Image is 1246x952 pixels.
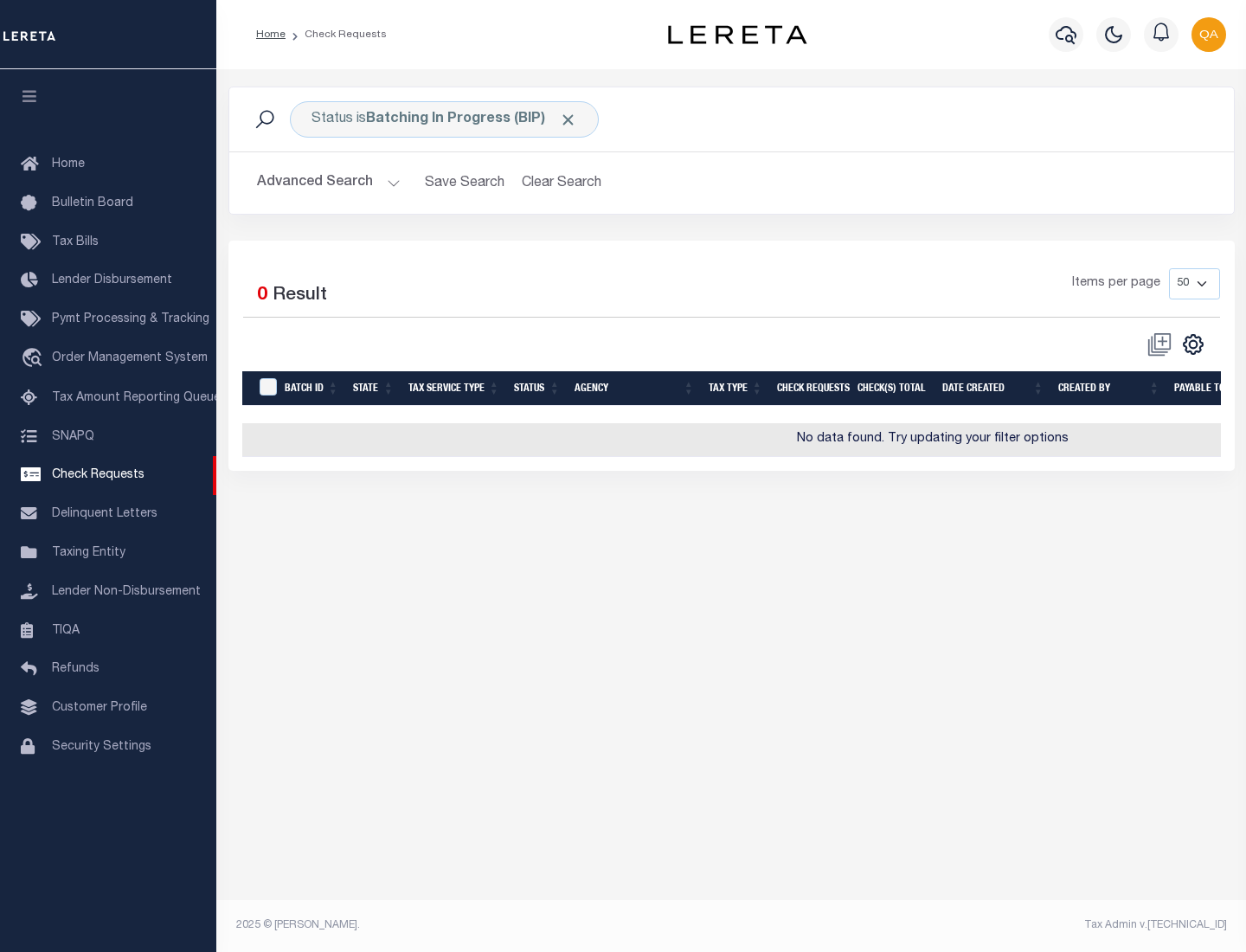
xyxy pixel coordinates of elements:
span: Lender Disbursement [52,274,172,286]
th: State: activate to sort column ascending [346,371,401,407]
th: Check Requests [770,371,851,407]
span: Lender Non-Disbursement [52,586,201,598]
span: Items per page [1072,274,1160,293]
button: Clear Search [515,166,609,200]
img: logo-dark.svg [668,25,806,44]
span: Home [52,158,85,170]
i: travel_explore [21,348,48,370]
span: Security Settings [52,741,151,753]
label: Result [273,282,327,310]
th: Created By: activate to sort column ascending [1051,371,1167,407]
th: Check(s) Total [851,371,935,407]
div: 2025 © [PERSON_NAME]. [223,917,732,933]
span: Pymt Processing & Tracking [52,313,209,325]
th: Tax Type: activate to sort column ascending [702,371,770,407]
th: Batch Id: activate to sort column ascending [278,371,346,407]
th: Date Created: activate to sort column ascending [935,371,1051,407]
span: Delinquent Letters [52,508,157,520]
span: Taxing Entity [52,547,125,559]
span: SNAPQ [52,430,94,442]
span: Order Management System [52,352,208,364]
span: Bulletin Board [52,197,133,209]
span: Tax Bills [52,236,99,248]
th: Status: activate to sort column ascending [507,371,568,407]
th: Agency: activate to sort column ascending [568,371,702,407]
li: Check Requests [286,27,387,42]
a: Home [256,29,286,40]
b: Batching In Progress (BIP) [366,113,577,126]
span: TIQA [52,624,80,636]
button: Advanced Search [257,166,401,200]
span: Check Requests [52,469,145,481]
div: Status is [290,101,599,138]
span: Refunds [52,663,100,675]
span: 0 [257,286,267,305]
span: Customer Profile [52,702,147,714]
span: Tax Amount Reporting Queue [52,392,221,404]
div: Tax Admin v.[TECHNICAL_ID] [744,917,1227,933]
span: Click to Remove [559,111,577,129]
img: svg+xml;base64,PHN2ZyB4bWxucz0iaHR0cDovL3d3dy53My5vcmcvMjAwMC9zdmciIHBvaW50ZXItZXZlbnRzPSJub25lIi... [1191,17,1226,52]
button: Save Search [414,166,515,200]
th: Tax Service Type: activate to sort column ascending [401,371,507,407]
